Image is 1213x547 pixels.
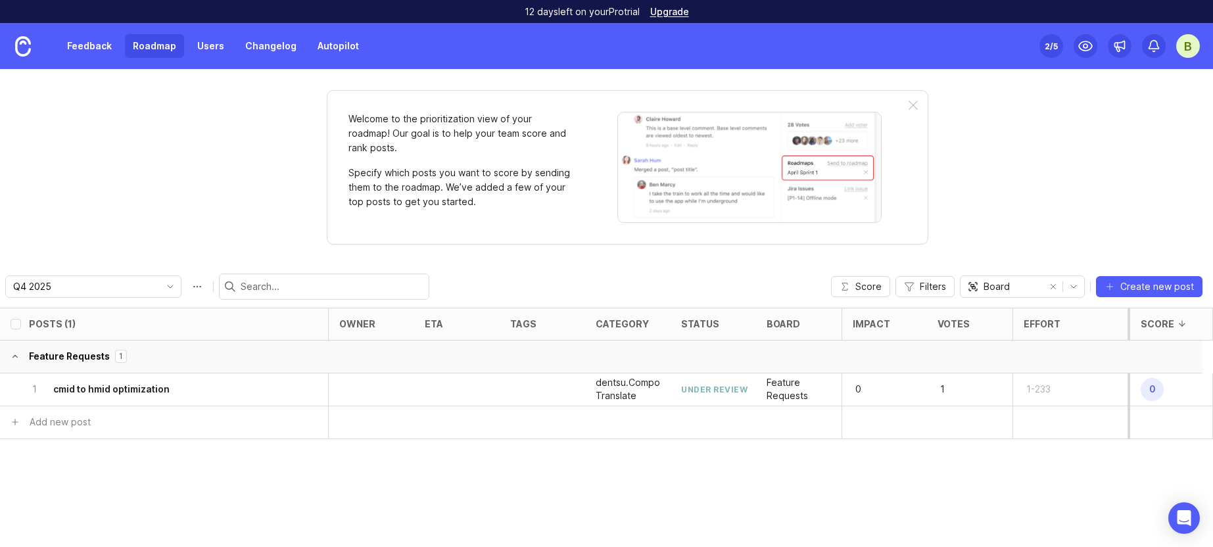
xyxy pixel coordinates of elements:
[187,276,208,297] button: Roadmap options
[425,319,443,329] div: eta
[984,279,1010,294] span: Board
[310,34,367,58] a: Autopilot
[1039,34,1063,58] button: 2/5
[15,36,31,57] img: Canny Home
[1045,37,1058,55] div: 2 /5
[30,415,91,429] div: Add new post
[1141,319,1174,329] div: Score
[29,319,76,329] div: Posts (1)
[596,319,649,329] div: category
[1024,380,1064,398] p: 1-233
[920,280,946,293] span: Filters
[241,279,423,294] input: Search...
[938,380,978,398] p: 1
[853,380,893,398] p: 0
[767,376,831,402] p: Feature Requests
[28,373,291,406] button: 1cmid to hmid optimization
[348,112,572,155] p: Welcome to the prioritization view of your roadmap! Our goal is to help your team score and rank ...
[28,383,40,396] p: 1
[1168,502,1200,534] div: Open Intercom Messenger
[1063,281,1084,292] svg: toggle icon
[968,281,978,292] svg: prefix icon Group
[895,276,955,297] button: Filters
[650,7,689,16] a: Upgrade
[1096,276,1202,297] button: Create new post
[59,34,120,58] a: Feedback
[189,34,232,58] a: Users
[767,319,800,329] div: board
[5,275,181,298] div: toggle menu
[1176,34,1200,58] button: B
[1120,280,1194,293] span: Create new post
[53,383,170,396] h6: cmid to hmid optimization
[510,319,536,329] div: tags
[339,319,375,329] div: owner
[1141,378,1164,401] span: 0
[960,275,1085,298] div: toggle menu
[1044,277,1062,296] button: remove selection
[853,319,890,329] div: Impact
[119,351,123,362] p: 1
[348,166,572,209] p: Specify which posts you want to score by sending them to the roadmap. We’ve added a few of your t...
[938,319,970,329] div: Votes
[855,280,882,293] span: Score
[13,279,158,294] input: Q4 2025
[125,34,184,58] a: Roadmap
[596,376,660,402] p: dentsu.Composable Translate
[681,319,719,329] div: status
[681,384,748,395] div: under review
[525,5,640,18] p: 12 days left on your Pro trial
[831,276,890,297] button: Score
[237,34,304,58] a: Changelog
[1024,319,1060,329] div: Effort
[617,112,882,223] img: When viewing a post, you can send it to a roadmap
[160,281,181,292] svg: toggle icon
